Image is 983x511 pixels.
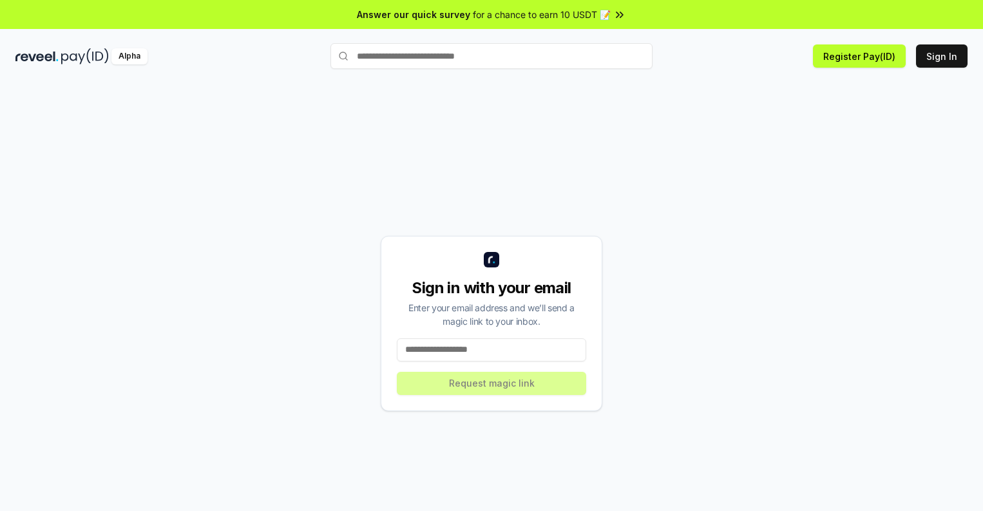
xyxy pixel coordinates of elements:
img: reveel_dark [15,48,59,64]
div: Sign in with your email [397,278,586,298]
div: Enter your email address and we’ll send a magic link to your inbox. [397,301,586,328]
span: Answer our quick survey [357,8,470,21]
span: for a chance to earn 10 USDT 📝 [473,8,611,21]
button: Register Pay(ID) [813,44,906,68]
div: Alpha [111,48,148,64]
img: logo_small [484,252,499,267]
img: pay_id [61,48,109,64]
button: Sign In [916,44,968,68]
